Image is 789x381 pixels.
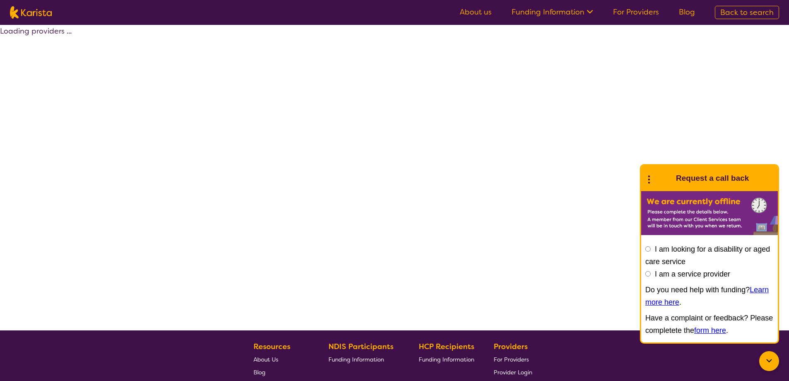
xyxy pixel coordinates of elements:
a: Blog [679,7,695,17]
span: About Us [253,356,278,363]
a: Back to search [715,6,779,19]
b: Providers [494,342,528,352]
a: Funding Information [419,353,474,366]
a: For Providers [494,353,532,366]
a: Blog [253,366,309,379]
span: Back to search [720,7,774,17]
span: Funding Information [419,356,474,363]
b: NDIS Participants [328,342,393,352]
b: HCP Recipients [419,342,474,352]
span: Blog [253,369,265,376]
img: Karista logo [10,6,52,19]
h1: Request a call back [676,172,749,184]
img: Karista offline chat form to request call back [641,191,778,235]
a: Funding Information [512,7,593,17]
a: For Providers [613,7,659,17]
p: Have a complaint or feedback? Please completete the . [645,312,774,337]
a: About us [460,7,492,17]
span: Provider Login [494,369,532,376]
label: I am a service provider [655,270,730,278]
a: About Us [253,353,309,366]
img: Karista [654,170,671,187]
a: form here [694,326,726,335]
a: Funding Information [328,353,400,366]
a: Provider Login [494,366,532,379]
span: Funding Information [328,356,384,363]
span: For Providers [494,356,529,363]
label: I am looking for a disability or aged care service [645,245,770,266]
b: Resources [253,342,290,352]
p: Do you need help with funding? . [645,284,774,308]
